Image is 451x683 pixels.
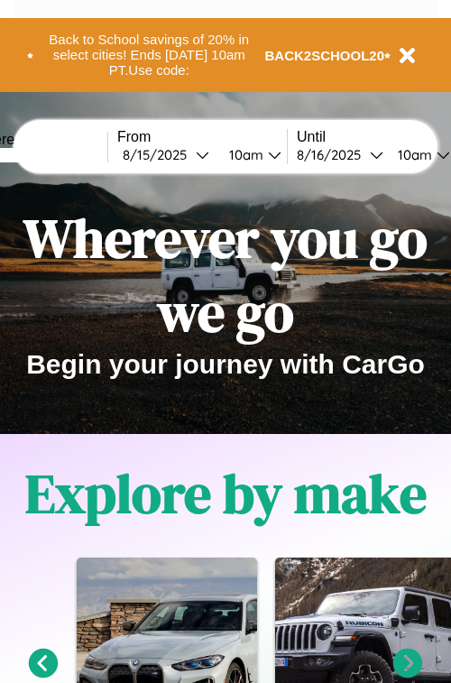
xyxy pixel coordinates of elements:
div: 10am [220,146,268,163]
div: 10am [389,146,437,163]
b: BACK2SCHOOL20 [265,48,385,63]
label: From [117,129,287,145]
div: 8 / 15 / 2025 [123,146,196,163]
h1: Explore by make [25,457,427,531]
button: Back to School savings of 20% in select cities! Ends [DATE] 10am PT.Use code: [33,27,265,83]
button: 8/15/2025 [117,145,215,164]
button: 10am [215,145,287,164]
div: 8 / 16 / 2025 [297,146,370,163]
